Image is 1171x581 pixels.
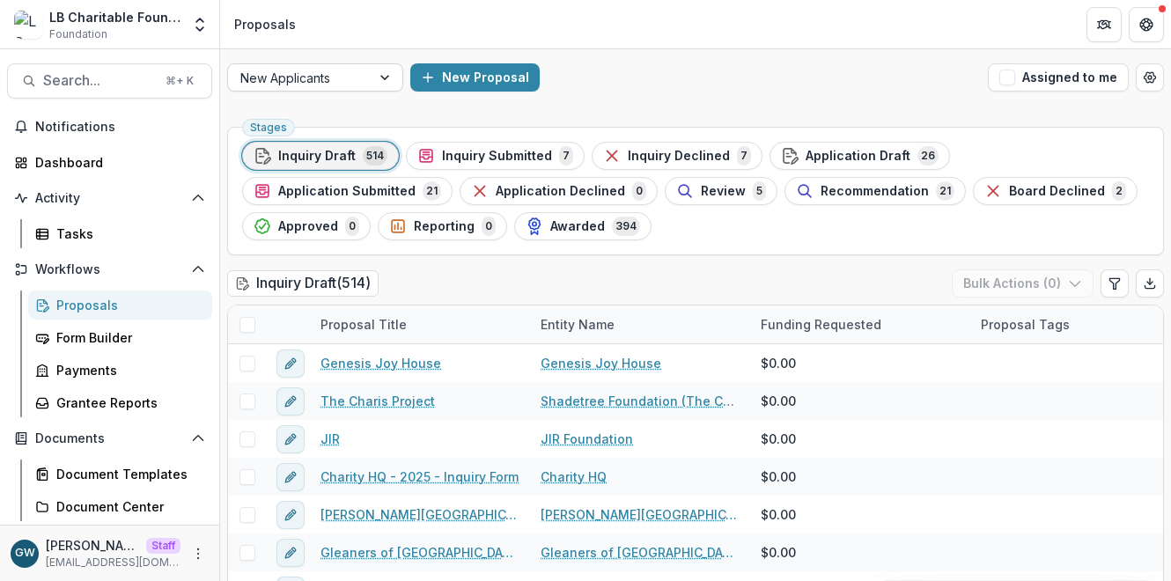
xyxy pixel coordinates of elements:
a: Payments [28,356,212,385]
span: Application Declined [496,184,625,199]
button: Open entity switcher [188,7,212,42]
button: Get Help [1129,7,1164,42]
img: LB Charitable Foundation [14,11,42,39]
button: Bulk Actions (0) [952,269,1094,298]
a: JIR [320,430,340,448]
span: Application Draft [806,149,910,164]
span: Search... [43,72,155,89]
button: Inquiry Declined7 [592,142,762,170]
button: Awarded394 [514,212,652,240]
button: More [188,543,209,564]
div: Proposal Title [310,305,530,343]
button: Partners [1086,7,1122,42]
button: Open Workflows [7,255,212,283]
a: Proposals [28,290,212,320]
div: Entity Name [530,305,750,343]
h2: Inquiry Draft ( 514 ) [227,270,379,296]
span: 21 [936,181,954,201]
a: Dashboard [7,148,212,177]
button: edit [276,539,305,567]
div: Grantee Reports [56,393,198,412]
div: Proposal Tags [970,315,1080,334]
button: edit [276,463,305,491]
span: $0.00 [761,543,796,562]
span: Application Submitted [278,184,416,199]
span: 0 [345,217,359,236]
div: Document Templates [56,465,198,483]
span: Awarded [550,219,605,234]
div: Proposals [56,296,198,314]
button: Search... [7,63,212,99]
span: $0.00 [761,354,796,372]
span: $0.00 [761,392,796,410]
button: New Proposal [410,63,540,92]
p: [PERSON_NAME] [46,536,139,555]
nav: breadcrumb [227,11,303,37]
a: The Charis Project [320,392,435,410]
button: Reporting0 [378,212,507,240]
a: Charity HQ [541,467,607,486]
p: Staff [146,538,180,554]
button: Approved0 [242,212,371,240]
a: Gleaners of [GEOGRAPHIC_DATA] [320,543,519,562]
button: Open Activity [7,184,212,212]
button: Open Documents [7,424,212,452]
span: 0 [632,181,646,201]
button: Inquiry Submitted7 [406,142,585,170]
div: Funding Requested [750,305,970,343]
div: Proposal Title [310,315,417,334]
a: Tasks [28,219,212,248]
button: edit [276,501,305,529]
button: Assigned to me [988,63,1129,92]
span: 21 [423,181,441,201]
a: Document Templates [28,460,212,489]
span: 2 [1112,181,1126,201]
button: edit [276,425,305,453]
div: ⌘ + K [162,71,197,91]
button: edit [276,349,305,378]
div: Payments [56,361,198,379]
a: Form Builder [28,323,212,352]
span: 514 [363,146,387,165]
span: 394 [612,217,640,236]
button: Application Draft26 [770,142,950,170]
span: 0 [482,217,496,236]
div: Form Builder [56,328,198,347]
button: Application Submitted21 [242,177,453,205]
a: Charity HQ - 2025 - Inquiry Form [320,467,519,486]
button: Edit table settings [1101,269,1129,298]
span: Recommendation [821,184,929,199]
a: Shadetree Foundation (The Charis Project ) [541,392,740,410]
span: Stages [250,121,287,134]
span: Notifications [35,120,205,135]
div: Grace Willig [15,548,35,559]
button: Recommendation21 [784,177,966,205]
span: Inquiry Submitted [442,149,552,164]
a: Grantee Reports [28,388,212,417]
span: $0.00 [761,467,796,486]
span: Documents [35,431,184,446]
span: Reporting [414,219,475,234]
a: [PERSON_NAME][GEOGRAPHIC_DATA] [541,505,740,524]
span: Review [701,184,746,199]
span: Approved [278,219,338,234]
div: Funding Requested [750,315,892,334]
button: Inquiry Draft514 [242,142,399,170]
div: Document Center [56,497,198,516]
span: 7 [737,146,751,165]
button: Application Declined0 [460,177,658,205]
a: [PERSON_NAME][GEOGRAPHIC_DATA] [320,505,519,524]
span: 26 [917,146,939,165]
button: Board Declined2 [973,177,1138,205]
button: Review5 [665,177,777,205]
div: Dashboard [35,153,198,172]
a: JIR Foundation [541,430,633,448]
button: edit [276,387,305,416]
div: Proposals [234,15,296,33]
span: Board Declined [1009,184,1105,199]
span: $0.00 [761,505,796,524]
span: Workflows [35,262,184,277]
